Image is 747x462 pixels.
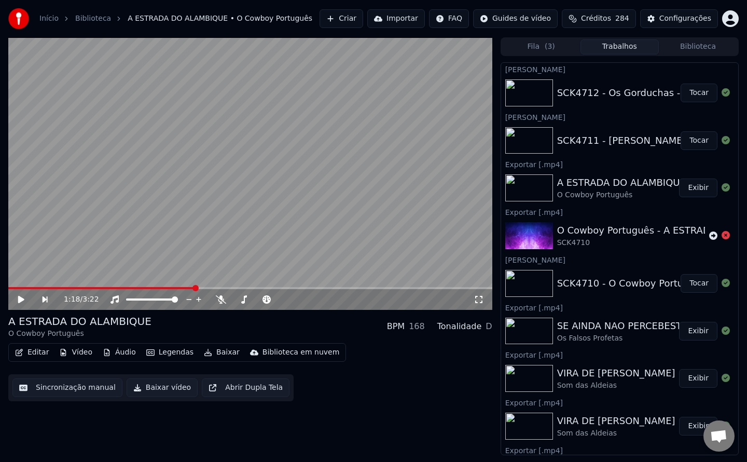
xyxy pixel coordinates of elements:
button: Exibir [679,179,717,197]
div: Open chat [703,420,735,452]
button: Criar [320,9,363,28]
div: Som das Aldeias [557,381,675,391]
div: Configurações [659,13,711,24]
button: Tocar [681,84,717,102]
span: 1:18 [64,294,80,305]
button: Trabalhos [580,39,659,55]
div: Som das Aldeias [557,428,675,439]
button: Áudio [99,345,140,360]
div: [PERSON_NAME] [501,253,738,266]
div: A ESTRADA DO ALAMBIQUE [557,175,686,190]
div: 168 [409,320,425,333]
div: VIRA DE [PERSON_NAME] [557,366,675,381]
div: BPM [387,320,405,333]
nav: breadcrumb [39,13,312,24]
div: Exportar [.mp4] [501,158,738,170]
a: Biblioteca [75,13,111,24]
button: Biblioteca [659,39,737,55]
button: Legendas [142,345,198,360]
div: Exportar [.mp4] [501,348,738,361]
div: O Cowboy Português [8,329,151,339]
button: Vídeo [55,345,96,360]
span: ( 3 ) [545,42,555,52]
button: Exibir [679,417,717,436]
span: A ESTRADA DO ALAMBIQUE • O Cowboy Português [128,13,312,24]
div: Tonalidade [437,320,482,333]
div: Exportar [.mp4] [501,396,738,409]
button: Abrir Dupla Tela [202,378,289,397]
span: Créditos [581,13,611,24]
div: SE AINDA NAO PERCEBESTE [557,319,688,333]
span: 284 [615,13,629,24]
button: Editar [11,345,53,360]
button: Exibir [679,322,717,341]
button: FAQ [429,9,469,28]
span: 3:22 [82,294,99,305]
button: Exibir [679,369,717,388]
div: [PERSON_NAME] [501,63,738,75]
button: Tocar [681,131,717,150]
div: VIRA DE [PERSON_NAME] [557,414,675,428]
div: D [486,320,492,333]
div: Exportar [.mp4] [501,206,738,218]
button: Baixar vídeo [127,378,198,397]
div: Exportar [.mp4] [501,444,738,456]
button: Tocar [681,274,717,293]
div: Exportar [.mp4] [501,301,738,314]
div: A ESTRADA DO ALAMBIQUE [8,314,151,329]
button: Importar [367,9,425,28]
button: Sincronização manual [12,378,122,397]
div: Os Falsos Profetas [557,333,688,344]
button: Configurações [640,9,718,28]
button: Fila [502,39,580,55]
button: Guides de vídeo [473,9,558,28]
button: Créditos284 [562,9,636,28]
div: O Cowboy Português [557,190,686,200]
div: Biblioteca em nuvem [262,347,340,358]
img: youka [8,8,29,29]
a: Início [39,13,59,24]
button: Baixar [200,345,244,360]
div: / [64,294,89,305]
div: [PERSON_NAME] [501,111,738,123]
